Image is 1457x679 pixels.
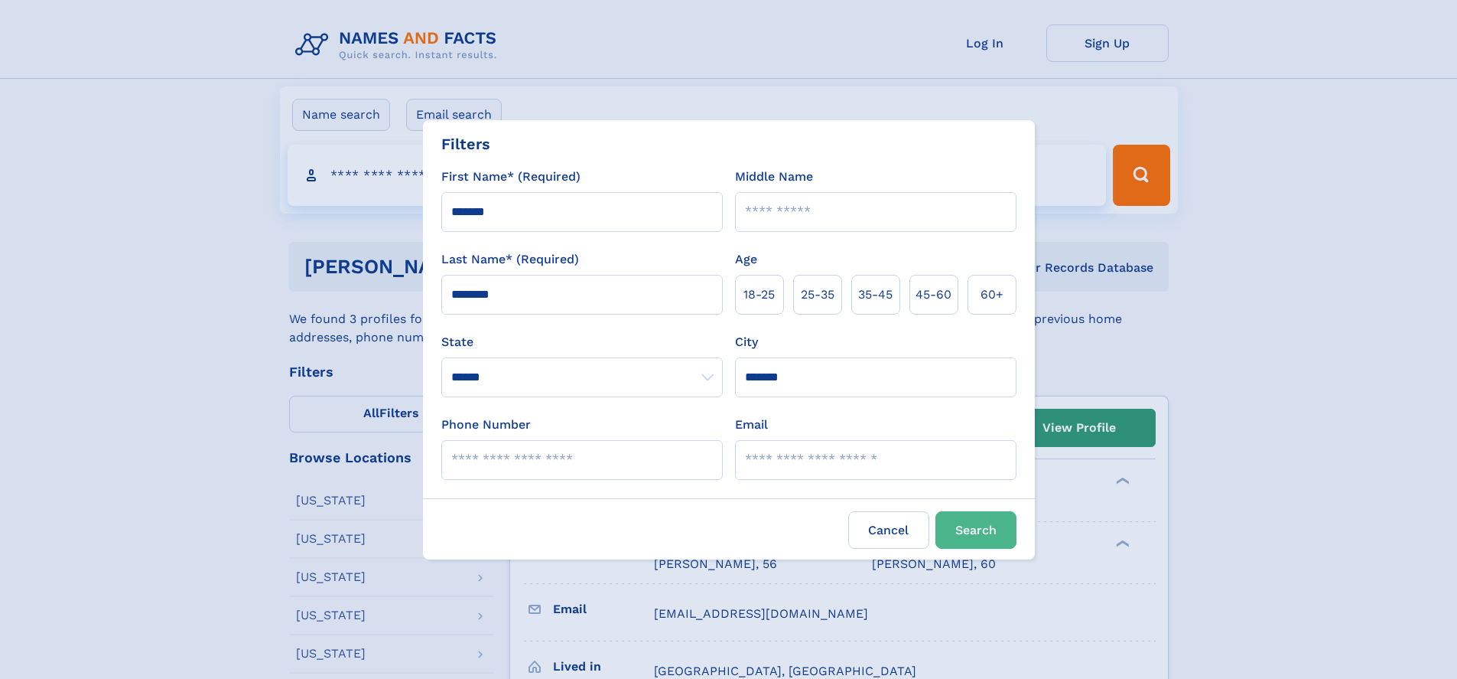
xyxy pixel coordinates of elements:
[981,286,1003,304] span: 60+
[935,511,1016,549] button: Search
[801,286,834,304] span: 25‑35
[735,250,757,269] label: Age
[916,286,951,304] span: 45‑60
[848,511,929,549] label: Cancel
[441,250,579,269] label: Last Name* (Required)
[441,168,581,186] label: First Name* (Required)
[441,333,723,351] label: State
[735,168,813,186] label: Middle Name
[441,416,531,434] label: Phone Number
[735,333,758,351] label: City
[735,416,768,434] label: Email
[441,132,490,155] div: Filters
[743,286,775,304] span: 18‑25
[858,286,893,304] span: 35‑45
